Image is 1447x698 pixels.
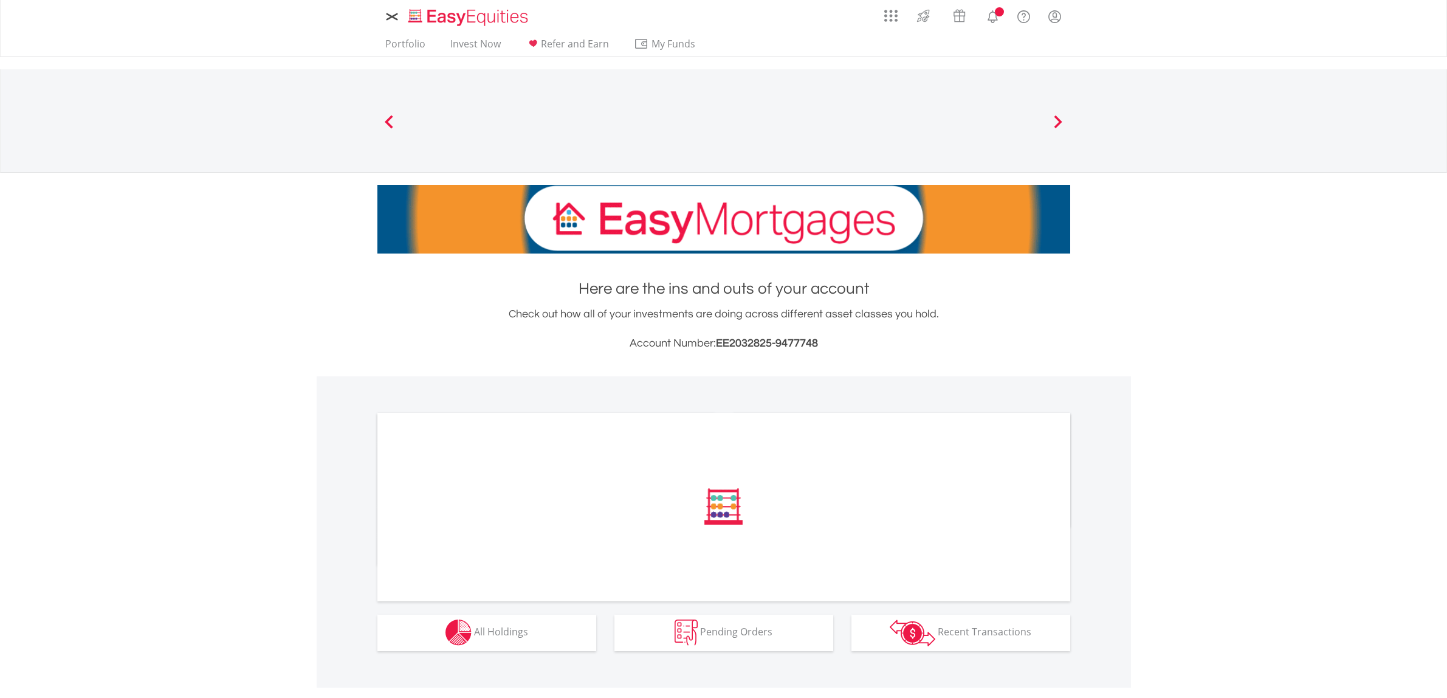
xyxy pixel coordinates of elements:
a: Notifications [977,3,1008,27]
img: EasyEquities_Logo.png [406,7,533,27]
span: My Funds [634,36,713,52]
a: AppsGrid [876,3,906,22]
img: EasyMortage Promotion Banner [377,185,1070,254]
h3: Account Number: [377,335,1070,352]
h1: Here are the ins and outs of your account [377,278,1070,300]
div: Check out how all of your investments are doing across different asset classes you hold. [377,306,1070,352]
img: transactions-zar-wht.png [890,620,935,646]
button: Pending Orders [614,615,833,651]
img: thrive-v2.svg [913,6,933,26]
span: Recent Transactions [938,625,1031,638]
img: pending_instructions-wht.png [675,620,698,646]
a: Portfolio [380,38,430,57]
a: FAQ's and Support [1008,3,1039,27]
img: grid-menu-icon.svg [884,9,898,22]
button: Recent Transactions [851,615,1070,651]
button: All Holdings [377,615,596,651]
a: My Profile [1039,3,1070,30]
img: holdings-wht.png [445,620,472,646]
span: Pending Orders [700,625,772,638]
span: EE2032825-9477748 [716,337,818,349]
a: Refer and Earn [521,38,614,57]
a: Invest Now [445,38,506,57]
img: vouchers-v2.svg [949,6,969,26]
a: Vouchers [941,3,977,26]
a: Home page [404,3,533,27]
span: All Holdings [474,625,528,638]
span: Refer and Earn [541,37,609,50]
